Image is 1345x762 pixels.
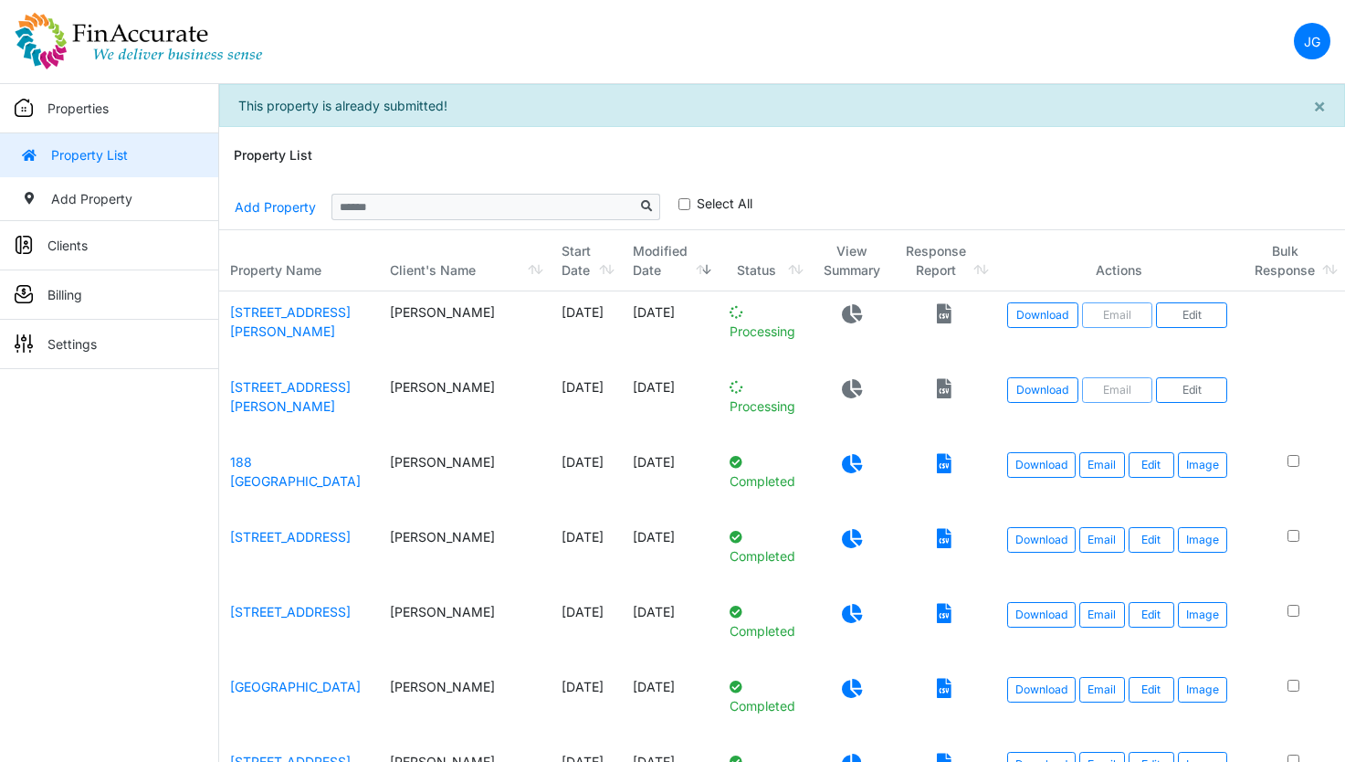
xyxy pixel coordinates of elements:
[1178,452,1227,478] button: Image
[1007,452,1076,478] a: Download
[1007,377,1078,403] a: Download
[1079,527,1125,553] button: Email
[1129,677,1174,703] a: Edit
[15,99,33,117] img: sidemenu_properties.png
[1156,302,1227,328] a: Edit
[15,12,263,70] img: spp logo
[1007,527,1076,553] a: Download
[379,230,551,291] th: Client's Name: activate to sort column ascending
[622,366,720,441] td: [DATE]
[1294,23,1330,59] a: JG
[551,291,621,366] td: [DATE]
[730,527,799,566] p: Completed
[379,516,551,591] td: [PERSON_NAME]
[1007,302,1078,328] a: Download
[15,334,33,353] img: sidemenu_settings.png
[1007,602,1076,628] a: Download
[1178,527,1227,553] button: Image
[1082,377,1153,403] button: Email
[1313,94,1326,117] span: ×
[1242,230,1345,291] th: Bulk Response: activate to sort column ascending
[230,454,361,489] a: 188 [GEOGRAPHIC_DATA]
[1082,302,1153,328] button: Email
[1178,602,1227,628] button: Image
[622,230,720,291] th: Modified Date: activate to sort column ascending
[15,285,33,303] img: sidemenu_billing.png
[47,236,88,255] p: Clients
[1129,452,1174,478] a: Edit
[811,230,893,291] th: View Summary
[551,230,621,291] th: Start Date: activate to sort column ascending
[551,591,621,666] td: [DATE]
[1079,677,1125,703] button: Email
[893,230,996,291] th: Response Report: activate to sort column ascending
[719,230,810,291] th: Status: activate to sort column ascending
[234,148,312,164] h6: Property List
[230,379,351,414] a: [STREET_ADDRESS][PERSON_NAME]
[622,666,720,741] td: [DATE]
[1129,527,1174,553] a: Edit
[1178,677,1227,703] button: Image
[47,334,97,354] p: Settings
[15,236,33,254] img: sidemenu_client.png
[551,516,621,591] td: [DATE]
[47,285,82,304] p: Billing
[622,516,720,591] td: [DATE]
[1129,602,1174,628] a: Edit
[730,452,799,491] p: Completed
[379,441,551,516] td: [PERSON_NAME]
[1079,452,1125,478] button: Email
[379,666,551,741] td: [PERSON_NAME]
[47,99,109,118] p: Properties
[730,602,799,640] p: Completed
[230,679,361,694] a: [GEOGRAPHIC_DATA]
[1007,677,1076,703] a: Download
[230,304,351,339] a: [STREET_ADDRESS][PERSON_NAME]
[1079,602,1125,628] button: Email
[379,591,551,666] td: [PERSON_NAME]
[331,194,635,219] input: Sizing example input
[551,666,621,741] td: [DATE]
[219,84,1345,127] div: This property is already submitted!
[622,591,720,666] td: [DATE]
[219,230,379,291] th: Property Name: activate to sort column ascending
[730,302,799,341] p: Processing
[379,291,551,366] td: [PERSON_NAME]
[622,441,720,516] td: [DATE]
[1156,377,1227,403] a: Edit
[551,366,621,441] td: [DATE]
[622,291,720,366] td: [DATE]
[230,604,351,619] a: [STREET_ADDRESS]
[730,677,799,715] p: Completed
[697,194,752,213] label: Select All
[551,441,621,516] td: [DATE]
[379,366,551,441] td: [PERSON_NAME]
[234,191,317,223] a: Add Property
[996,230,1242,291] th: Actions
[230,529,351,545] a: [STREET_ADDRESS]
[730,377,799,416] p: Processing
[1304,32,1320,51] p: JG
[1295,85,1344,126] button: Close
